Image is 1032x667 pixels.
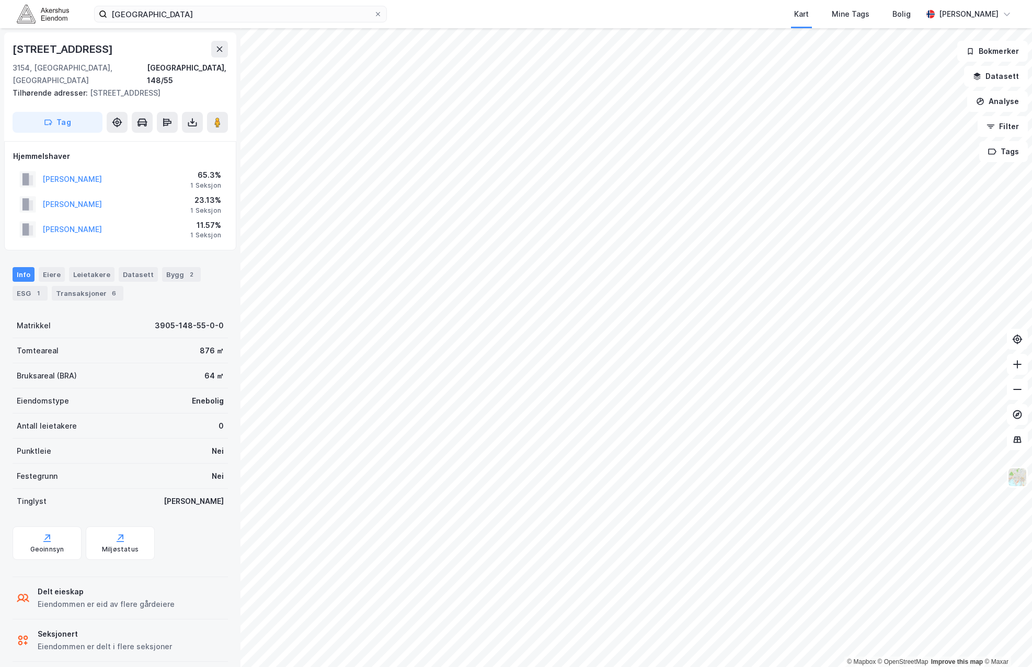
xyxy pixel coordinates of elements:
[119,267,158,282] div: Datasett
[109,288,119,298] div: 6
[892,8,911,20] div: Bolig
[39,267,65,282] div: Eiere
[13,41,115,57] div: [STREET_ADDRESS]
[219,420,224,432] div: 0
[979,141,1028,162] button: Tags
[33,288,43,298] div: 1
[931,658,983,665] a: Improve this map
[38,598,175,611] div: Eiendommen er eid av flere gårdeiere
[980,617,1032,667] iframe: Chat Widget
[17,420,77,432] div: Antall leietakere
[13,112,102,133] button: Tag
[13,286,48,301] div: ESG
[38,628,172,640] div: Seksjonert
[17,370,77,382] div: Bruksareal (BRA)
[13,150,227,163] div: Hjemmelshaver
[212,445,224,457] div: Nei
[30,545,64,554] div: Geoinnsyn
[192,395,224,407] div: Enebolig
[17,495,47,508] div: Tinglyst
[107,6,374,22] input: Søk på adresse, matrikkel, gårdeiere, leietakere eller personer
[980,617,1032,667] div: Kontrollprogram for chat
[52,286,123,301] div: Transaksjoner
[190,181,221,190] div: 1 Seksjon
[13,62,147,87] div: 3154, [GEOGRAPHIC_DATA], [GEOGRAPHIC_DATA]
[17,344,59,357] div: Tomteareal
[964,66,1028,87] button: Datasett
[17,395,69,407] div: Eiendomstype
[38,640,172,653] div: Eiendommen er delt i flere seksjoner
[17,470,58,482] div: Festegrunn
[13,88,90,97] span: Tilhørende adresser:
[164,495,224,508] div: [PERSON_NAME]
[190,219,221,232] div: 11.57%
[155,319,224,332] div: 3905-148-55-0-0
[967,91,1028,112] button: Analyse
[794,8,809,20] div: Kart
[13,267,35,282] div: Info
[878,658,928,665] a: OpenStreetMap
[13,87,220,99] div: [STREET_ADDRESS]
[17,5,69,23] img: akershus-eiendom-logo.9091f326c980b4bce74ccdd9f866810c.svg
[204,370,224,382] div: 64 ㎡
[38,585,175,598] div: Delt eieskap
[978,116,1028,137] button: Filter
[957,41,1028,62] button: Bokmerker
[832,8,869,20] div: Mine Tags
[939,8,999,20] div: [PERSON_NAME]
[190,231,221,239] div: 1 Seksjon
[69,267,114,282] div: Leietakere
[190,194,221,206] div: 23.13%
[212,470,224,482] div: Nei
[162,267,201,282] div: Bygg
[1007,467,1027,487] img: Z
[102,545,139,554] div: Miljøstatus
[186,269,197,280] div: 2
[190,169,221,181] div: 65.3%
[200,344,224,357] div: 876 ㎡
[147,62,228,87] div: [GEOGRAPHIC_DATA], 148/55
[17,445,51,457] div: Punktleie
[190,206,221,215] div: 1 Seksjon
[17,319,51,332] div: Matrikkel
[847,658,876,665] a: Mapbox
